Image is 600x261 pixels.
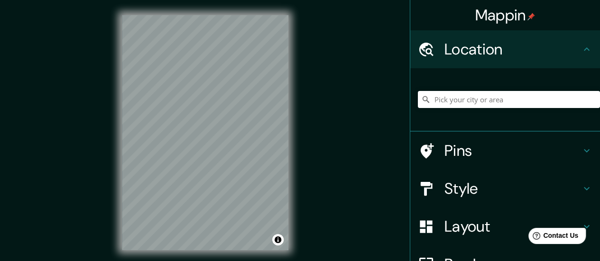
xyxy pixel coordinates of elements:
div: Location [410,30,600,68]
div: Layout [410,207,600,245]
div: Style [410,170,600,207]
iframe: Help widget launcher [516,224,590,251]
div: Pins [410,132,600,170]
h4: Pins [444,141,581,160]
button: Toggle attribution [272,234,284,245]
input: Pick your city or area [418,91,600,108]
img: pin-icon.png [527,13,535,20]
h4: Style [444,179,581,198]
h4: Location [444,40,581,59]
canvas: Map [122,15,288,250]
h4: Mappin [475,6,535,25]
h4: Layout [444,217,581,236]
